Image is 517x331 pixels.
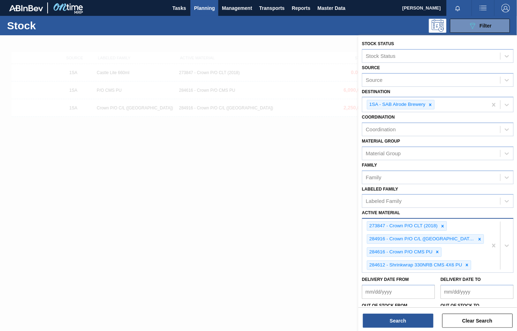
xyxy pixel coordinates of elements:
div: Labeled Family [366,198,402,204]
label: Source [362,65,380,70]
button: Filter [450,19,510,33]
label: Family [362,163,377,168]
label: Stock Status [362,41,394,46]
label: Coordination [362,115,395,120]
img: Logout [501,4,510,12]
span: Management [222,4,252,12]
div: Material Group [366,150,401,156]
span: Tasks [171,4,187,12]
button: Notifications [446,3,469,13]
label: Destination [362,89,390,94]
div: 273847 - Crown P/O CLT (2018) [367,222,439,230]
span: Reports [292,4,310,12]
span: Planning [194,4,215,12]
span: Filter [480,23,492,29]
div: 1SA - SAB Alrode Brewery [367,100,426,109]
div: Source [366,77,383,83]
label: Material Group [362,139,400,144]
label: Delivery Date to [440,277,481,282]
div: Programming: no user selected [429,19,446,33]
h1: Stock [7,22,108,30]
label: Delivery Date from [362,277,409,282]
div: Stock Status [366,53,395,59]
div: 284616 - Crown P/O CMS PU [367,248,433,257]
div: 284916 - Crown P/O C/L ([GEOGRAPHIC_DATA]) [367,235,476,243]
label: Out of Stock from [362,303,407,308]
label: Labeled Family [362,187,398,192]
span: Transports [259,4,285,12]
label: Active Material [362,210,400,215]
label: Out of Stock to [440,303,479,308]
img: TNhmsLtSVTkK8tSr43FrP2fwEKptu5GPRR3wAAAABJRU5ErkJggg== [9,5,43,11]
div: 284612 - Shrinkwrap 330NRB CMS 4X6 PU [367,261,463,270]
input: mm/dd/yyyy [362,285,435,299]
div: Family [366,174,381,180]
img: userActions [479,4,487,12]
span: Master Data [317,4,345,12]
input: mm/dd/yyyy [440,285,513,299]
div: Coordination [366,127,396,133]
